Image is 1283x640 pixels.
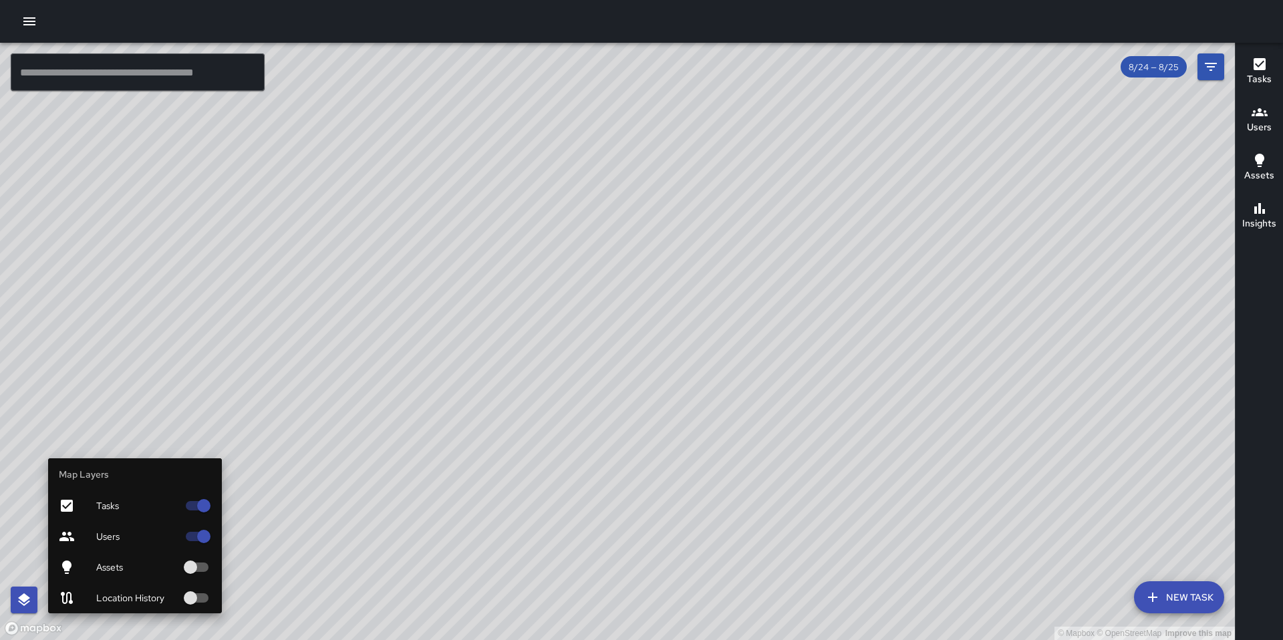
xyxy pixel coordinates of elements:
[1244,168,1274,183] h6: Assets
[96,499,178,512] span: Tasks
[1247,120,1272,135] h6: Users
[96,561,178,574] span: Assets
[48,490,222,521] div: Tasks
[96,591,178,605] span: Location History
[48,458,222,490] li: Map Layers
[1236,144,1283,192] button: Assets
[1197,53,1224,80] button: Filters
[1236,192,1283,241] button: Insights
[1121,61,1187,73] span: 8/24 — 8/25
[1236,96,1283,144] button: Users
[1247,72,1272,87] h6: Tasks
[48,583,222,613] div: Location History
[48,552,222,583] div: Assets
[48,521,222,552] div: Users
[96,530,178,543] span: Users
[1242,216,1276,231] h6: Insights
[1134,581,1224,613] button: New Task
[1236,48,1283,96] button: Tasks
